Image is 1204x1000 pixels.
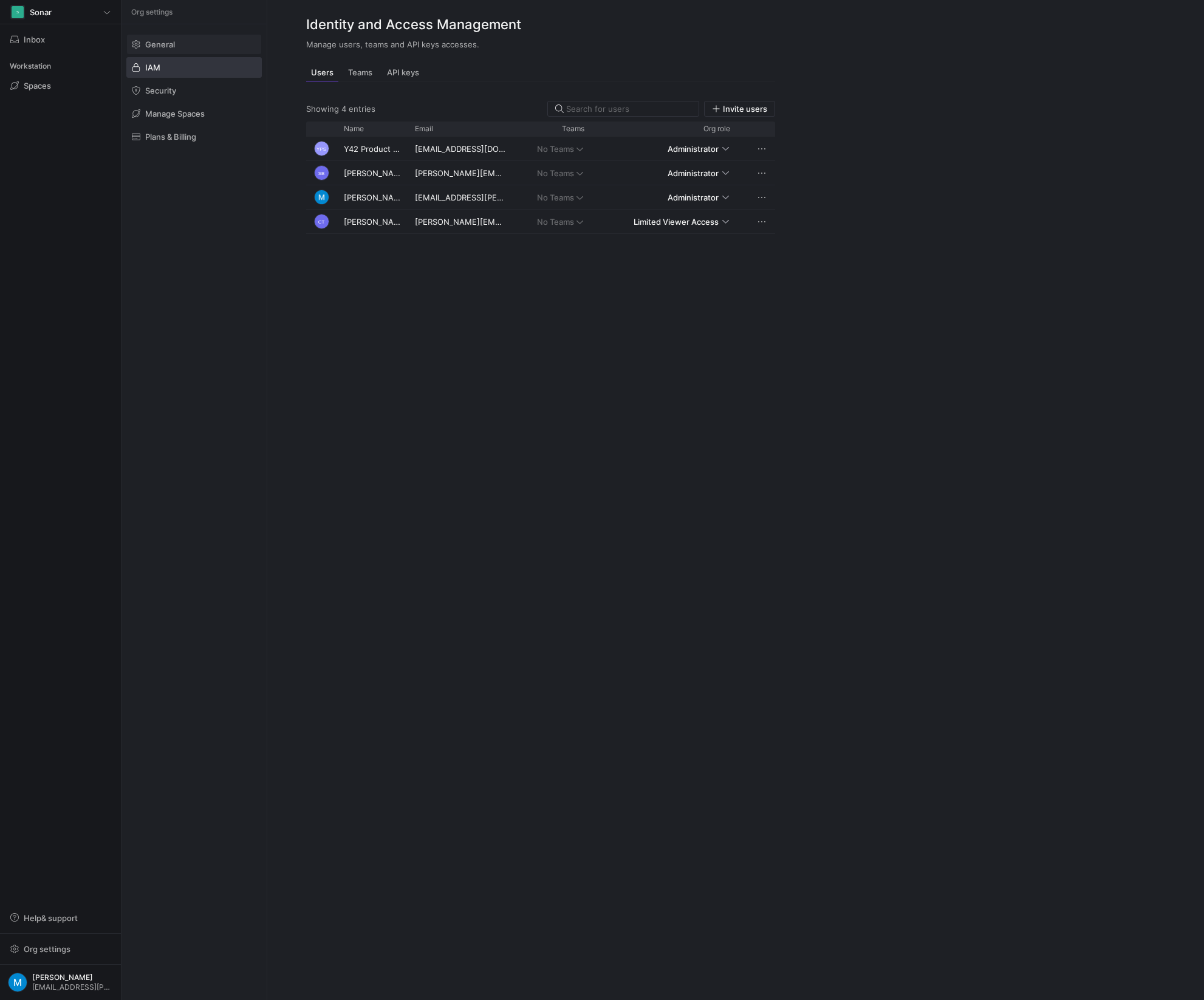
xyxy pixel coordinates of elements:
[145,63,160,72] span: IAM
[668,168,719,178] span: Administrator
[562,125,584,133] span: Teams
[126,57,262,78] a: IAM
[8,973,27,992] img: https://lh3.googleusercontent.com/a/ACg8ocIIIPPK56-UitbqMzJxr_MwuuHMgqXeggjCSIT17pyze7hLHw=s96-c
[634,217,719,227] span: Limited Viewer Access
[408,137,514,160] div: [EMAIL_ADDRESS][DOMAIN_NAME]
[126,34,262,55] a: General
[314,190,329,205] img: https://lh3.googleusercontent.com/a/ACg8ocIIIPPK56-UitbqMzJxr_MwuuHMgqXeggjCSIT17pyze7hLHw=s96-c
[145,132,196,142] span: Plans & Billing
[306,39,775,49] p: Manage users, teams and API keys accesses.
[306,185,775,210] div: Press SPACE to select this row.
[306,137,775,161] div: Press SPACE to select this row.
[145,39,175,49] span: General
[408,185,514,209] div: [EMAIL_ADDRESS][PERSON_NAME][DOMAIN_NAME]
[408,161,514,185] div: [PERSON_NAME][EMAIL_ADDRESS][DOMAIN_NAME]
[32,973,113,982] span: [PERSON_NAME]
[408,210,514,233] div: [PERSON_NAME][EMAIL_ADDRESS][PERSON_NAME][DOMAIN_NAME]
[5,970,116,995] button: https://lh3.googleusercontent.com/a/ACg8ocIIIPPK56-UitbqMzJxr_MwuuHMgqXeggjCSIT17pyze7hLHw=s96-c[...
[314,141,329,156] div: YPS
[314,214,329,229] div: CT
[24,35,45,44] span: Inbox
[145,86,176,95] span: Security
[348,69,372,77] span: Teams
[344,125,364,133] span: Name
[668,144,719,154] span: Administrator
[337,137,408,160] div: Y42 Product Support
[30,7,52,17] span: Sonar
[311,69,333,77] span: Users
[32,983,113,991] span: [EMAIL_ADDRESS][PERSON_NAME][DOMAIN_NAME]
[704,101,775,117] button: Invite users
[387,69,419,77] span: API keys
[314,165,329,180] div: SB
[306,210,775,234] div: Press SPACE to select this row.
[24,944,70,954] span: Org settings
[337,210,408,233] div: [PERSON_NAME]
[306,104,375,114] div: Showing 4 entries
[126,80,262,101] a: Security
[131,8,173,16] span: Org settings
[12,6,24,18] div: S
[337,161,408,185] div: [PERSON_NAME]
[5,57,116,75] div: Workstation
[5,908,116,928] button: Help& support
[126,103,262,124] a: Manage Spaces
[24,913,78,923] span: Help & support
[5,939,116,959] button: Org settings
[723,104,767,114] span: Invite users
[306,161,775,185] div: Press SPACE to select this row.
[5,945,116,955] a: Org settings
[5,75,116,96] a: Spaces
[145,109,205,118] span: Manage Spaces
[126,126,262,147] a: Plans & Billing
[5,29,116,50] button: Inbox
[703,125,730,133] span: Org role
[24,81,51,91] span: Spaces
[668,193,719,202] span: Administrator
[415,125,433,133] span: Email
[337,185,408,209] div: [PERSON_NAME]
[306,15,775,35] h2: Identity and Access Management
[566,104,691,114] input: Search for users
